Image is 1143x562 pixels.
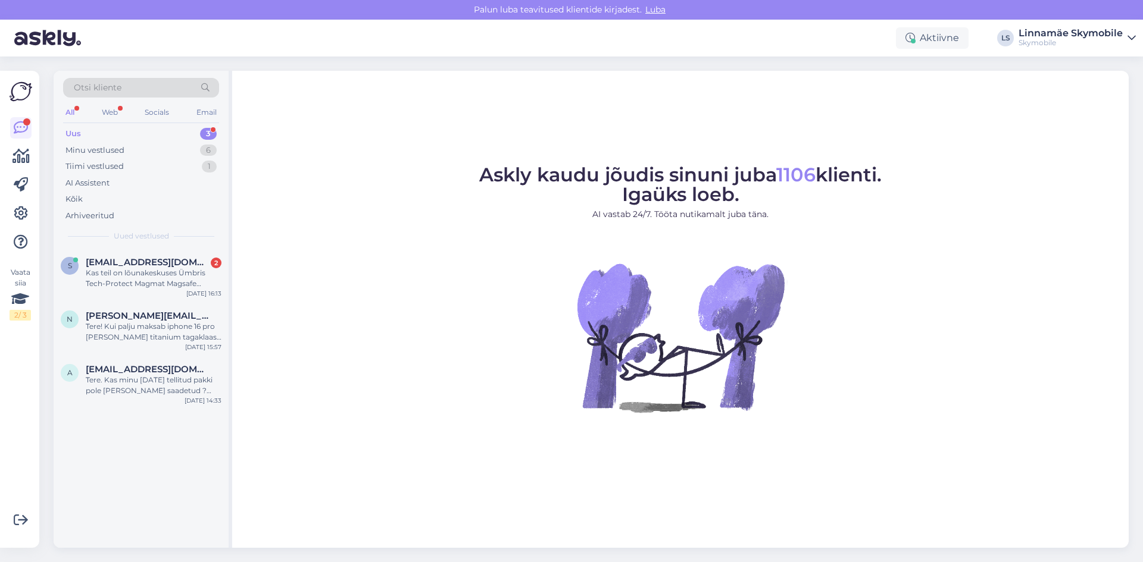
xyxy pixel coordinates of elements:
div: Kas teil on lõunakeskuses Ümbris Tech-Protect Magmat Magsafe OnePlus Nord 5 (must)? [86,268,221,289]
div: Kõik [65,193,83,205]
div: Uus [65,128,81,140]
div: Skymobile [1019,38,1123,48]
div: Email [194,105,219,120]
div: 2 / 3 [10,310,31,321]
div: Socials [142,105,171,120]
div: [DATE] 14:33 [185,396,221,405]
div: 3 [200,128,217,140]
span: Otsi kliente [74,81,121,94]
div: Aktiivne [896,27,969,49]
div: All [63,105,77,120]
div: [DATE] 15:57 [185,343,221,351]
span: n [67,315,73,324]
div: AI Assistent [65,177,110,189]
div: [DATE] 16:13 [186,289,221,298]
img: Askly Logo [10,80,32,103]
div: LS [997,30,1014,46]
div: 2 [211,258,221,268]
span: stevenkasuk2305@gmail.com [86,257,210,268]
span: s [68,261,72,270]
div: Minu vestlused [65,145,124,156]
div: Tere! Kui palju maksab iphone 16 pro [PERSON_NAME] titanium tagaklaasi vahetus? Originaali hind o... [86,321,221,343]
span: 1106 [776,163,816,186]
div: Vaata siia [10,267,31,321]
div: Tere. Kas minu [DATE] tellitud pakki pole [PERSON_NAME] saadetud ? Tellimus #2892 [PERSON_NAME][G... [86,375,221,396]
span: a [67,368,73,377]
div: Arhiveeritud [65,210,114,222]
img: No Chat active [573,230,788,444]
span: argo.valdna@gmail.com [86,364,210,375]
div: 1 [202,161,217,172]
div: 6 [200,145,217,156]
span: n.kunnapuu@gmail.com [86,310,210,321]
div: Web [99,105,120,120]
a: Linnamäe SkymobileSkymobile [1019,29,1136,48]
span: Uued vestlused [114,231,169,241]
p: AI vastab 24/7. Tööta nutikamalt juba täna. [479,208,882,221]
div: Tiimi vestlused [65,161,124,172]
div: Linnamäe Skymobile [1019,29,1123,38]
span: Luba [642,4,669,15]
span: Askly kaudu jõudis sinuni juba klienti. Igaüks loeb. [479,163,882,206]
